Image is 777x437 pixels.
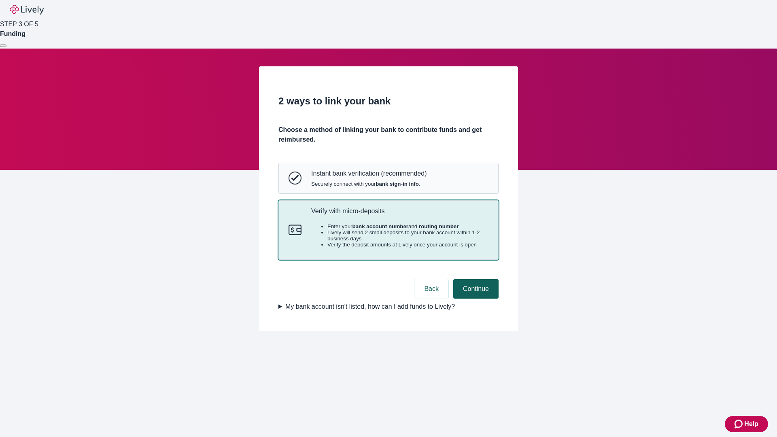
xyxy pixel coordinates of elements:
li: Verify the deposit amounts at Lively once your account is open [327,242,488,248]
img: Lively [10,5,44,15]
p: Verify with micro-deposits [311,207,488,215]
svg: Instant bank verification [289,172,301,185]
button: Micro-depositsVerify with micro-depositsEnter yourbank account numberand routing numberLively wil... [279,201,498,260]
button: Continue [453,279,499,299]
p: Instant bank verification (recommended) [311,170,427,177]
span: Securely connect with your . [311,181,427,187]
span: Help [744,419,758,429]
button: Instant bank verificationInstant bank verification (recommended)Securely connect with yourbank si... [279,163,498,193]
svg: Zendesk support icon [735,419,744,429]
svg: Micro-deposits [289,223,301,236]
strong: bank sign-in info [376,181,419,187]
h2: 2 ways to link your bank [278,94,499,108]
button: Zendesk support iconHelp [725,416,768,432]
strong: routing number [419,223,459,229]
li: Enter your and [327,223,488,229]
summary: My bank account isn't listed, how can I add funds to Lively? [278,302,499,312]
strong: bank account number [352,223,409,229]
h4: Choose a method of linking your bank to contribute funds and get reimbursed. [278,125,499,144]
li: Lively will send 2 small deposits to your bank account within 1-2 business days [327,229,488,242]
button: Back [414,279,448,299]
